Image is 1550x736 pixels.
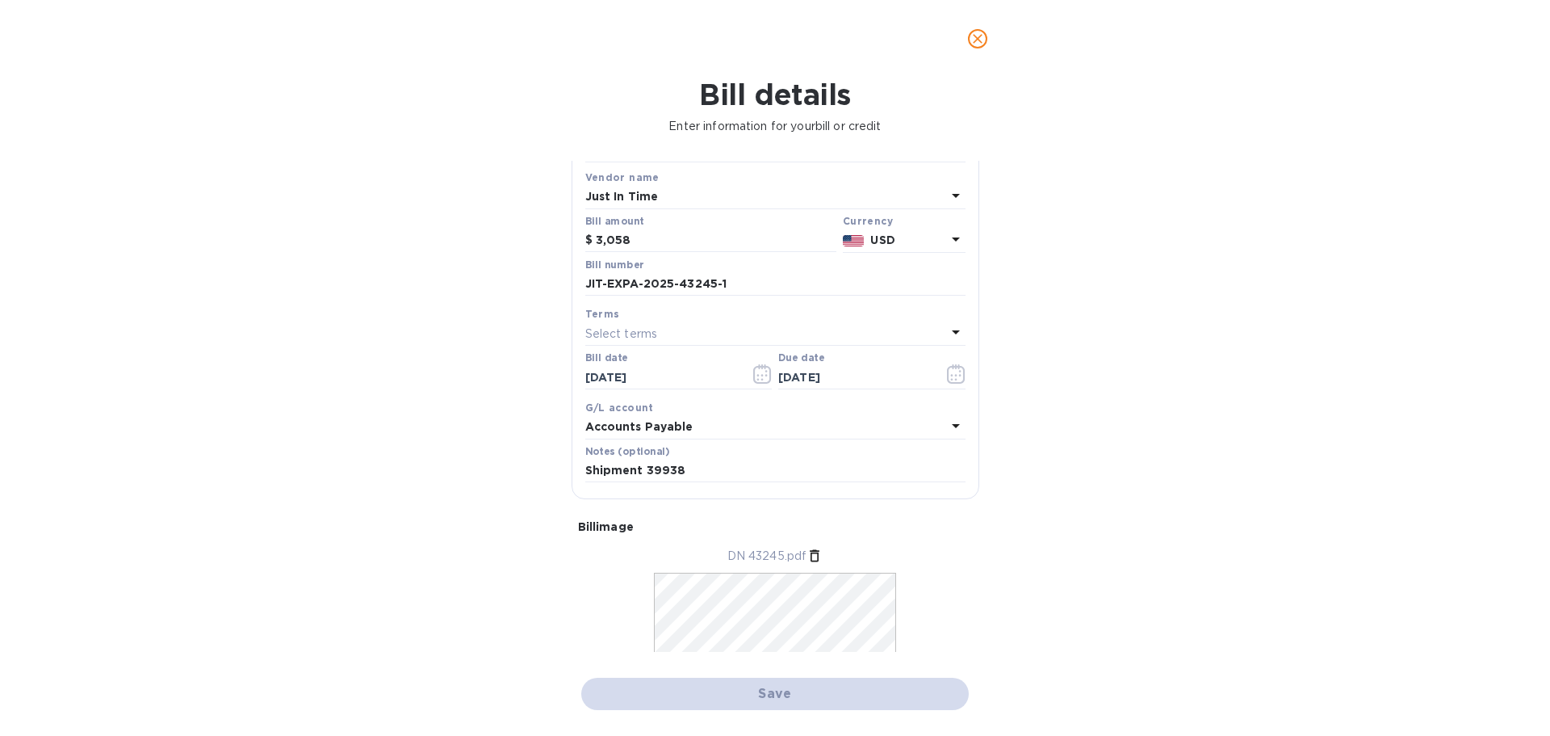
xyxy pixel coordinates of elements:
[596,229,836,253] input: $ Enter bill amount
[843,235,865,246] img: USD
[585,459,966,483] input: Enter notes
[727,548,807,565] p: DN 43245.pdf
[870,233,894,246] b: USD
[585,402,654,414] b: G/L account
[585,326,658,343] p: Select terms
[585,308,620,320] b: Terms
[778,365,931,389] input: Due date
[585,217,643,226] label: Bill amount
[585,190,659,203] b: Just In Time
[578,519,973,535] p: Bill image
[585,354,628,364] label: Bill date
[585,229,596,253] div: $
[585,447,670,456] label: Notes (optional)
[958,19,997,58] button: close
[13,78,1537,111] h1: Bill details
[585,272,966,297] input: Enter bill number
[13,118,1537,135] p: Enter information for your bill or credit
[843,215,893,227] b: Currency
[778,354,824,364] label: Due date
[585,171,660,183] b: Vendor name
[585,420,693,433] b: Accounts Payable
[585,365,738,389] input: Select date
[585,260,643,270] label: Bill number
